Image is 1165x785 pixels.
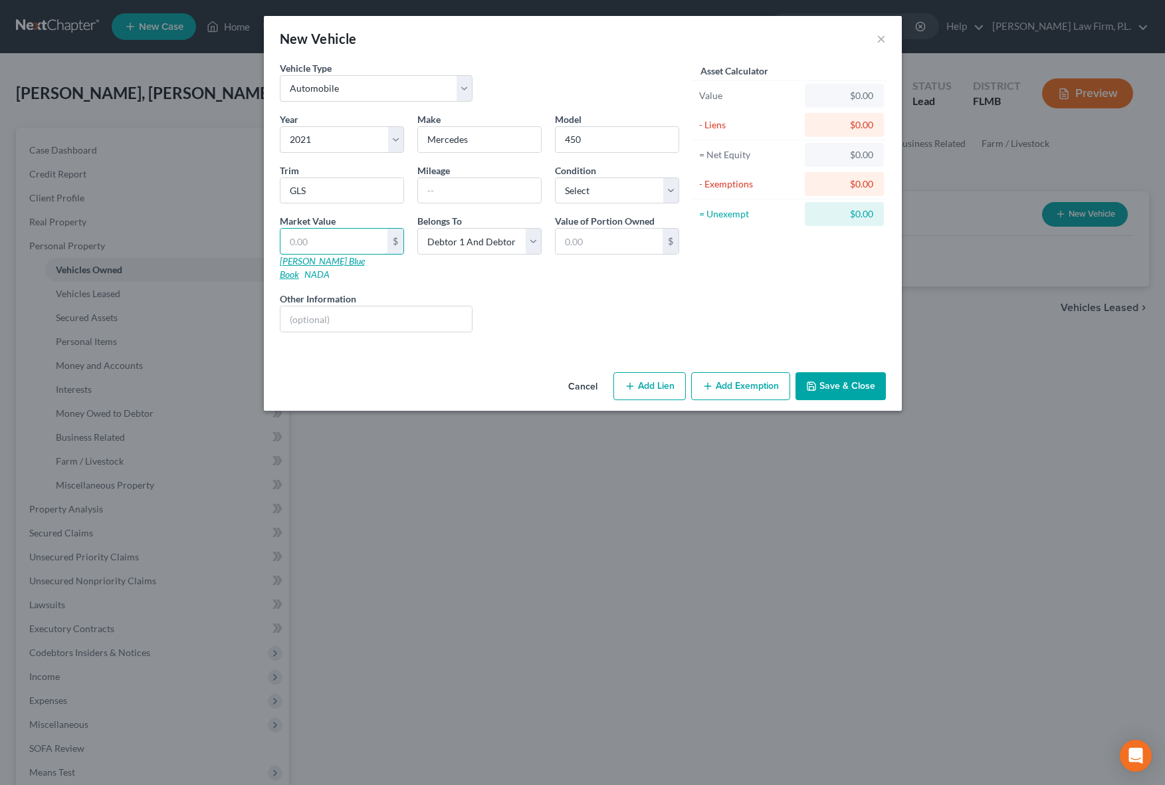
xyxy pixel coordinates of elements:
[699,89,799,102] div: Value
[815,148,873,162] div: $0.00
[815,89,873,102] div: $0.00
[280,214,336,228] label: Market Value
[1120,740,1152,772] div: Open Intercom Messenger
[280,61,332,75] label: Vehicle Type
[699,207,799,221] div: = Unexempt
[556,127,679,152] input: ex. Altima
[280,229,387,254] input: 0.00
[815,207,873,221] div: $0.00
[280,29,357,48] div: New Vehicle
[280,292,356,306] label: Other Information
[691,372,790,400] button: Add Exemption
[280,255,365,280] a: [PERSON_NAME] Blue Book
[877,31,886,47] button: ×
[558,374,608,400] button: Cancel
[699,148,799,162] div: = Net Equity
[280,112,298,126] label: Year
[699,118,799,132] div: - Liens
[304,269,330,280] a: NADA
[280,164,299,177] label: Trim
[663,229,679,254] div: $
[555,164,596,177] label: Condition
[815,177,873,191] div: $0.00
[280,306,473,332] input: (optional)
[418,178,541,203] input: --
[280,178,403,203] input: ex. LS, LT, etc
[418,127,541,152] input: ex. Nissan
[815,118,873,132] div: $0.00
[387,229,403,254] div: $
[795,372,886,400] button: Save & Close
[613,372,686,400] button: Add Lien
[555,214,655,228] label: Value of Portion Owned
[417,114,441,125] span: Make
[555,112,582,126] label: Model
[699,177,799,191] div: - Exemptions
[700,64,768,78] label: Asset Calculator
[417,164,450,177] label: Mileage
[556,229,663,254] input: 0.00
[417,215,462,227] span: Belongs To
